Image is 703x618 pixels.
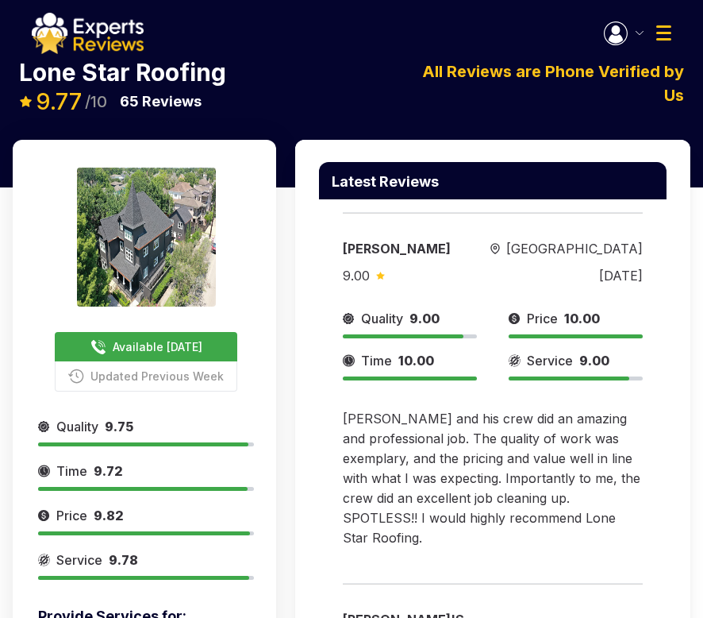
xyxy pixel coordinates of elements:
img: slider icon [490,243,500,255]
span: 9.00 [409,311,440,326]
img: Menu Icon [656,25,671,41]
span: Updated Previous Week [90,368,224,384]
span: 9.72 [94,463,123,479]
span: [PERSON_NAME] and his crew did an amazing and professional job. The quality of work was exemplary... [343,411,640,546]
span: 9.00 [579,353,609,369]
img: slider icon [38,417,50,436]
p: Latest Reviews [332,175,439,189]
div: [DATE] [599,266,643,285]
span: 9.82 [94,508,124,523]
div: [PERSON_NAME] [343,239,463,258]
img: buttonPhoneIcon [90,339,106,355]
img: buttonPhoneIcon [68,369,84,384]
img: Menu Icon [604,21,628,45]
p: All Reviews are Phone Verified by Us [405,60,684,107]
span: Price [527,309,558,328]
span: Service [56,550,102,570]
img: expert image [77,168,216,307]
img: slider icon [38,550,50,570]
img: slider icon [343,309,355,328]
span: 10.00 [564,311,600,326]
span: Available [DATE] [113,338,202,355]
img: slider icon [343,351,355,370]
img: slider icon [38,506,50,525]
button: Updated Previous Week [55,361,237,392]
p: Lone Star Roofing [19,60,226,84]
span: Time [361,351,392,370]
img: logo [32,13,144,54]
p: Reviews [120,91,202,113]
span: [GEOGRAPHIC_DATA] [506,239,643,258]
span: Service [527,351,573,370]
img: slider icon [509,351,521,370]
span: Quality [56,417,98,436]
span: 9.77 [36,88,82,115]
span: Quality [361,309,403,328]
span: /10 [85,94,107,110]
img: slider icon [376,272,385,280]
img: slider icon [509,309,521,328]
span: Time [56,462,87,481]
img: slider icon [38,462,50,481]
span: Price [56,506,87,525]
span: 10.00 [398,353,434,369]
img: Menu Icon [636,31,643,35]
button: Available [DATE] [55,332,237,361]
span: 9.00 [343,268,370,284]
span: 65 [120,93,139,110]
span: 9.75 [105,419,133,435]
span: 9.78 [109,552,138,568]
